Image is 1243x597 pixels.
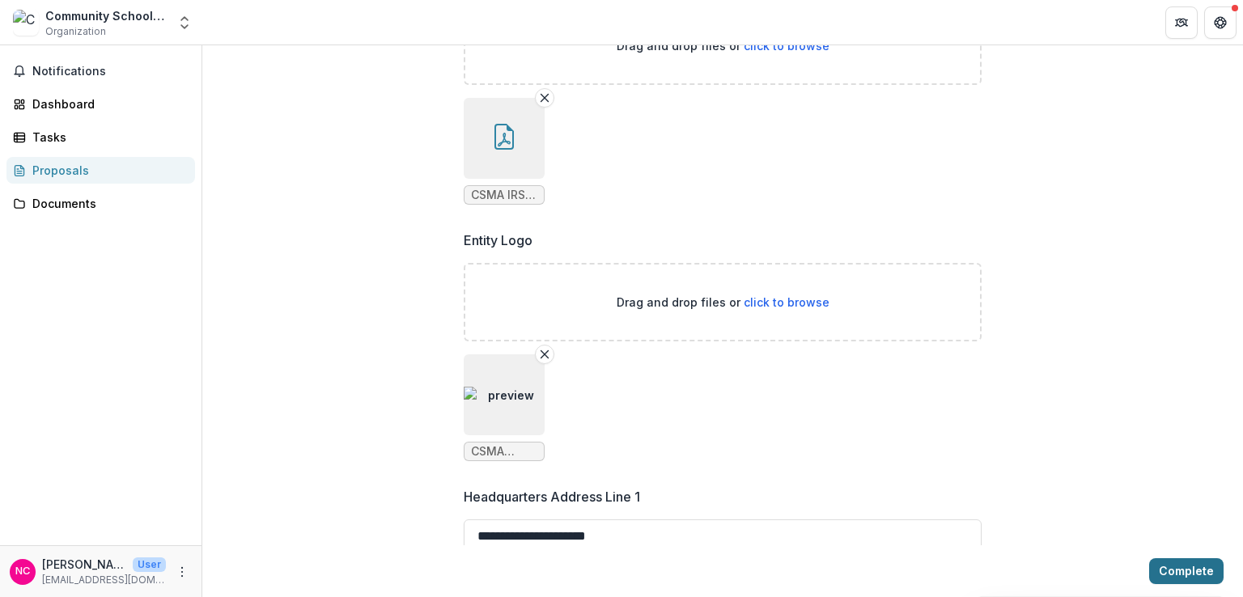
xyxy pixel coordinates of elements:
div: Tasks [32,129,182,146]
a: Dashboard [6,91,195,117]
span: click to browse [744,295,829,309]
div: Dashboard [32,95,182,112]
p: Drag and drop files or [617,37,829,54]
button: Remove File [535,345,554,364]
button: Complete [1149,558,1224,584]
span: click to browse [744,39,829,53]
a: Tasks [6,124,195,150]
p: [PERSON_NAME] [42,556,126,573]
p: [EMAIL_ADDRESS][DOMAIN_NAME] [42,573,166,587]
div: Documents [32,195,182,212]
div: Community School of Music & Arts [45,7,167,24]
span: Notifications [32,65,189,78]
div: Remove FileCSMA IRS Determination Letter.pdf [464,98,545,205]
button: Notifications [6,58,195,84]
img: preview [464,387,545,404]
a: Proposals [6,157,195,184]
p: Entity Logo [464,231,532,250]
button: Open entity switcher [173,6,196,39]
span: Organization [45,24,106,39]
p: Drag and drop files or [617,294,829,311]
span: CSMA IRS Determination Letter.pdf [471,188,537,202]
div: Nausheen Chughtai [15,566,30,577]
button: Remove File [535,88,554,108]
p: Headquarters Address Line 1 [464,487,640,506]
button: More [172,562,192,582]
a: Documents [6,190,195,217]
button: Partners [1165,6,1198,39]
div: Proposals [32,162,182,179]
span: CSMA logo_newprprtns.png [471,445,537,459]
div: Remove FilepreviewCSMA logo_newprprtns.png [464,354,545,461]
img: Community School of Music & Arts [13,10,39,36]
button: Get Help [1204,6,1237,39]
p: User [133,557,166,572]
